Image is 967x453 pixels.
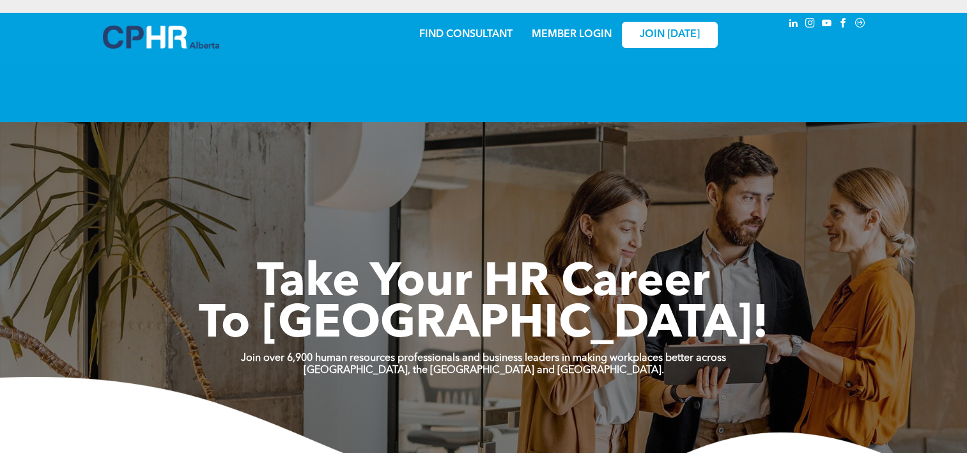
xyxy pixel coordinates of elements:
[199,302,769,348] span: To [GEOGRAPHIC_DATA]!
[304,365,664,376] strong: [GEOGRAPHIC_DATA], the [GEOGRAPHIC_DATA] and [GEOGRAPHIC_DATA].
[853,16,867,33] a: Social network
[257,260,710,306] span: Take Your HR Career
[241,353,726,363] strong: Join over 6,900 human resources professionals and business leaders in making workplaces better ac...
[419,29,513,40] a: FIND CONSULTANT
[820,16,834,33] a: youtube
[103,26,219,49] img: A blue and white logo for cp alberta
[532,29,612,40] a: MEMBER LOGIN
[640,29,700,41] span: JOIN [DATE]
[787,16,801,33] a: linkedin
[803,16,817,33] a: instagram
[622,22,718,48] a: JOIN [DATE]
[837,16,851,33] a: facebook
